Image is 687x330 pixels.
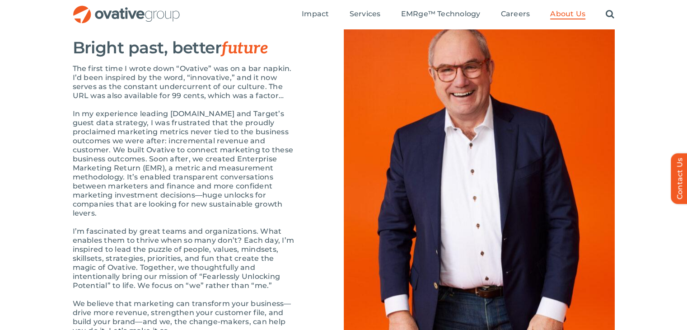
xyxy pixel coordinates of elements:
p: I’m fascinated by great teams and organizations. What enables them to thrive when so many don’t? ... [73,227,299,290]
h3: Bright past, better [73,38,299,57]
a: Impact [302,9,329,19]
a: OG_Full_horizontal_RGB [72,5,181,13]
a: Careers [501,9,530,19]
a: EMRge™ Technology [401,9,480,19]
a: About Us [550,9,585,19]
a: Search [606,9,614,19]
a: Services [350,9,381,19]
p: The first time I wrote down “Ovative” was on a bar napkin. I’d been inspired by the word, “innova... [73,64,299,100]
span: future [221,38,268,58]
p: In my experience leading [DOMAIN_NAME] and Target’s guest data strategy, I was frustrated that th... [73,109,299,218]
